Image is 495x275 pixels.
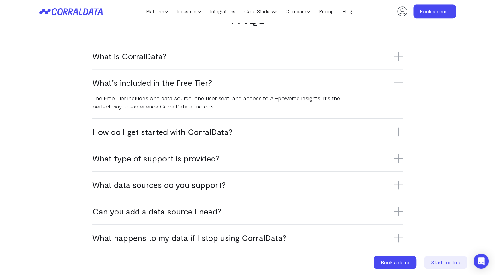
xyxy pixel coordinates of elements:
h2: FAQs [39,10,456,27]
a: Book a demo [413,4,456,18]
h3: What’s included in the Free Tier? [92,77,403,88]
h3: What type of support is provided? [92,153,403,163]
h3: How do I get started with CorralData? [92,126,403,137]
div: Open Intercom Messenger [474,254,489,269]
h3: Can you add a data source I need? [92,206,403,216]
a: Case Studies [240,7,281,16]
span: Book a demo [381,259,411,265]
a: Pricing [315,7,338,16]
a: Integrations [206,7,240,16]
a: Platform [142,7,173,16]
a: Industries [173,7,206,16]
span: Start for free [431,259,462,265]
h3: What is CorralData? [92,51,403,61]
a: Compare [281,7,315,16]
h3: What data sources do you support? [92,179,403,190]
a: Book a demo [374,256,418,269]
a: Start for free [424,256,468,269]
h3: What happens to my data if I stop using CorralData? [92,232,403,243]
p: The Free Tier includes one data source, one user seat, and access to AI-powered insights. It’s th... [92,94,352,110]
a: Blog [338,7,357,16]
